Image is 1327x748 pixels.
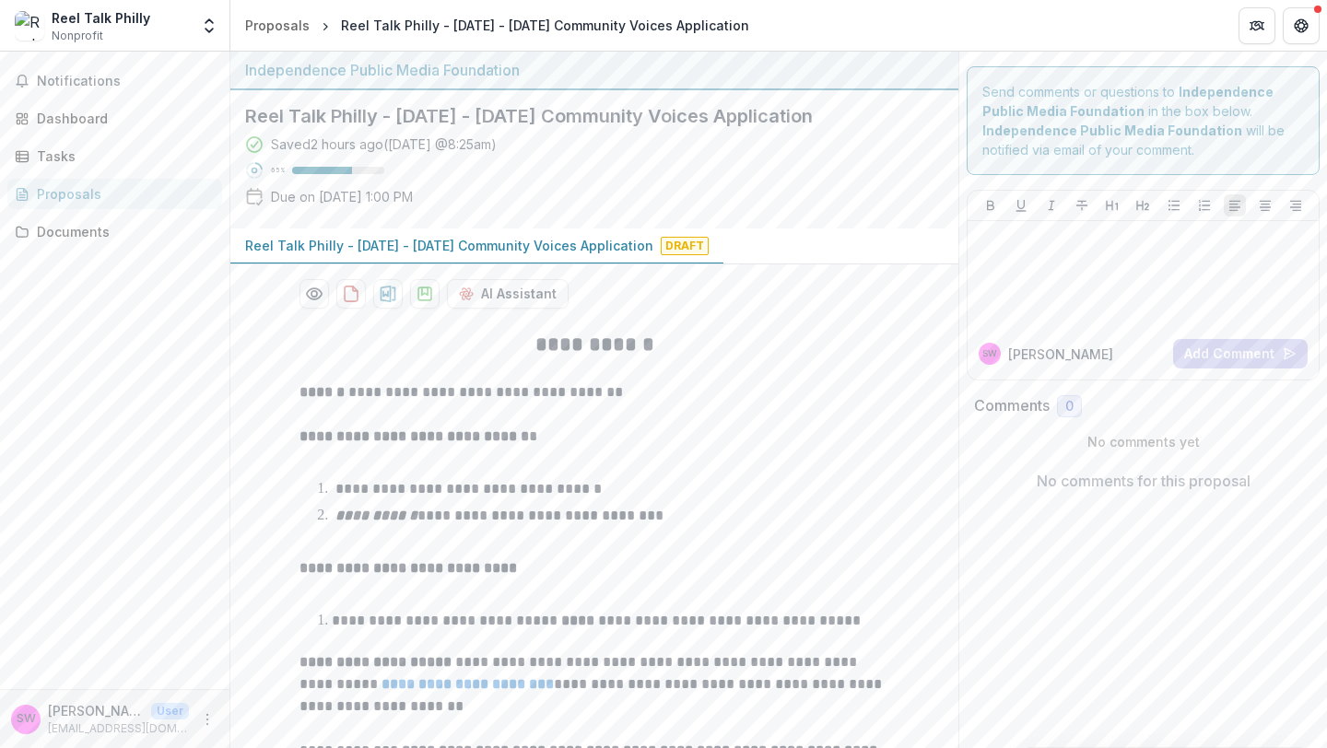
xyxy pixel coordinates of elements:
[245,236,653,255] p: Reel Talk Philly - [DATE] - [DATE] Community Voices Application
[447,279,569,309] button: AI Assistant
[341,16,749,35] div: Reel Talk Philly - [DATE] - [DATE] Community Voices Application
[1193,194,1215,216] button: Ordered List
[271,187,413,206] p: Due on [DATE] 1:00 PM
[245,105,914,127] h2: Reel Talk Philly - [DATE] - [DATE] Community Voices Application
[982,123,1242,138] strong: Independence Public Media Foundation
[17,713,36,725] div: Samiyah Wardlaw
[336,279,366,309] button: download-proposal
[52,8,150,28] div: Reel Talk Philly
[48,701,144,720] p: [PERSON_NAME]
[7,179,222,209] a: Proposals
[7,103,222,134] a: Dashboard
[980,194,1002,216] button: Bold
[271,134,497,154] div: Saved 2 hours ago ( [DATE] @ 8:25am )
[48,720,189,737] p: [EMAIL_ADDRESS][DOMAIN_NAME]
[661,237,709,255] span: Draft
[238,12,757,39] nav: breadcrumb
[974,397,1050,415] h2: Comments
[1040,194,1063,216] button: Italicize
[151,703,189,719] p: User
[238,12,317,39] a: Proposals
[245,59,944,81] div: Independence Public Media Foundation
[1071,194,1093,216] button: Strike
[196,708,218,730] button: More
[1173,339,1308,368] button: Add Comment
[245,16,310,35] div: Proposals
[982,349,997,358] div: Samiyah Wardlaw
[1239,7,1275,44] button: Partners
[1224,194,1246,216] button: Align Left
[1037,470,1251,492] p: No comments for this proposal
[373,279,403,309] button: download-proposal
[974,432,1312,451] p: No comments yet
[37,146,207,166] div: Tasks
[410,279,440,309] button: download-proposal
[37,184,207,204] div: Proposals
[1254,194,1276,216] button: Align Center
[1132,194,1154,216] button: Heading 2
[1163,194,1185,216] button: Bullet List
[1283,7,1320,44] button: Get Help
[7,141,222,171] a: Tasks
[299,279,329,309] button: Preview f53cca03-5674-404c-a8f7-c084a4f4db2c-0.pdf
[1065,399,1074,415] span: 0
[37,74,215,89] span: Notifications
[52,28,103,44] span: Nonprofit
[37,109,207,128] div: Dashboard
[15,11,44,41] img: Reel Talk Philly
[7,66,222,96] button: Notifications
[967,66,1320,175] div: Send comments or questions to in the box below. will be notified via email of your comment.
[196,7,222,44] button: Open entity switcher
[1010,194,1032,216] button: Underline
[1008,345,1113,364] p: [PERSON_NAME]
[1101,194,1123,216] button: Heading 1
[37,222,207,241] div: Documents
[7,216,222,247] a: Documents
[271,164,285,177] p: 65 %
[1285,194,1307,216] button: Align Right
